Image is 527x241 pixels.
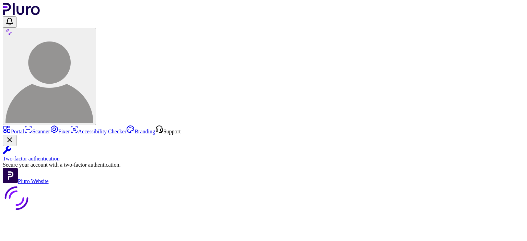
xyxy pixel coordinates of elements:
a: Scanner [24,129,50,134]
div: Secure your account with a two-factor authentication. [3,162,524,168]
button: Open notifications, you have undefined new notifications [3,16,16,28]
a: Branding [126,129,155,134]
a: Fixer [50,129,70,134]
a: Two-factor authentication [3,146,524,162]
button: Close Two-factor authentication notification [3,135,16,146]
a: Open Support screen [155,129,181,134]
aside: Sidebar menu [3,125,524,184]
button: User avatar [3,28,96,125]
a: Logo [3,10,40,16]
div: Two-factor authentication [3,156,524,162]
a: Open Pluro Website [3,178,49,184]
img: User avatar [5,35,93,123]
a: Portal [3,129,24,134]
a: Accessibility Checker [70,129,127,134]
